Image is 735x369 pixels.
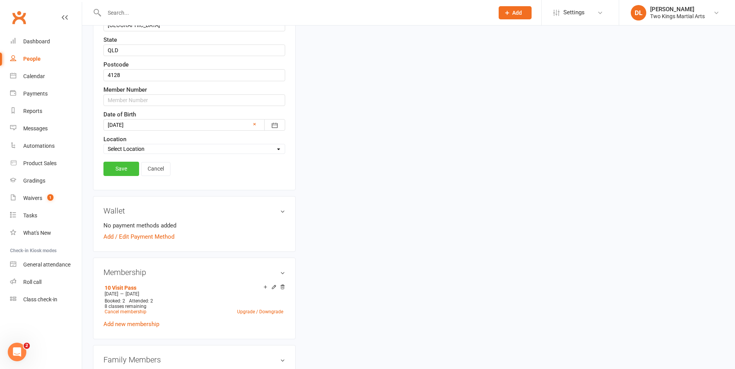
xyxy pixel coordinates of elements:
input: Search... [102,7,489,18]
span: Settings [563,4,585,21]
span: [DATE] [126,291,139,297]
div: Two Kings Martial Arts [650,13,705,20]
div: — [103,291,285,297]
span: 8 classes remaining [105,304,146,309]
a: Automations [10,137,82,155]
a: Messages [10,120,82,137]
div: People [23,56,41,62]
a: Reports [10,102,82,120]
a: Cancel [141,162,170,176]
a: Cancel membership [105,309,146,314]
span: [DATE] [105,291,118,297]
a: Upgrade / Downgrade [237,309,283,314]
div: Waivers [23,195,42,201]
span: 2 [24,343,30,349]
label: Postcode [103,60,129,69]
input: Postcode [103,69,285,81]
div: DL [631,5,646,20]
div: Dashboard [23,38,50,44]
span: 1 [47,194,53,201]
h3: Family Members [103,355,285,364]
div: Calendar [23,73,45,79]
a: Save [103,162,139,176]
a: Add / Edit Payment Method [103,232,174,241]
button: Add [499,6,532,19]
a: Product Sales [10,155,82,172]
a: Tasks [10,207,82,224]
span: Add [512,10,522,16]
div: Automations [23,143,55,149]
a: Add new membership [103,321,159,328]
div: Payments [23,91,48,97]
li: No payment methods added [103,221,285,230]
div: Gradings [23,178,45,184]
div: Messages [23,125,48,132]
input: Member Number [103,94,285,106]
a: What's New [10,224,82,242]
label: Location [103,135,126,144]
div: Tasks [23,212,37,219]
a: General attendance kiosk mode [10,256,82,273]
div: What's New [23,230,51,236]
h3: Wallet [103,207,285,215]
div: Reports [23,108,42,114]
a: 10 Visit Pass [105,285,136,291]
label: Member Number [103,85,147,94]
a: Clubworx [9,8,29,27]
h3: Membership [103,268,285,277]
a: Roll call [10,273,82,291]
input: State [103,44,285,56]
a: People [10,50,82,68]
iframe: Intercom live chat [8,343,26,361]
div: Product Sales [23,160,57,166]
a: Waivers 1 [10,190,82,207]
a: Class kiosk mode [10,291,82,308]
a: × [253,120,256,129]
a: Gradings [10,172,82,190]
span: Attended: 2 [129,298,153,304]
div: General attendance [23,261,71,268]
label: State [103,35,117,44]
div: Roll call [23,279,41,285]
a: Calendar [10,68,82,85]
div: [PERSON_NAME] [650,6,705,13]
a: Payments [10,85,82,102]
span: Booked: 2 [105,298,125,304]
label: Date of Birth [103,110,136,119]
div: Class check-in [23,296,57,302]
a: Dashboard [10,33,82,50]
